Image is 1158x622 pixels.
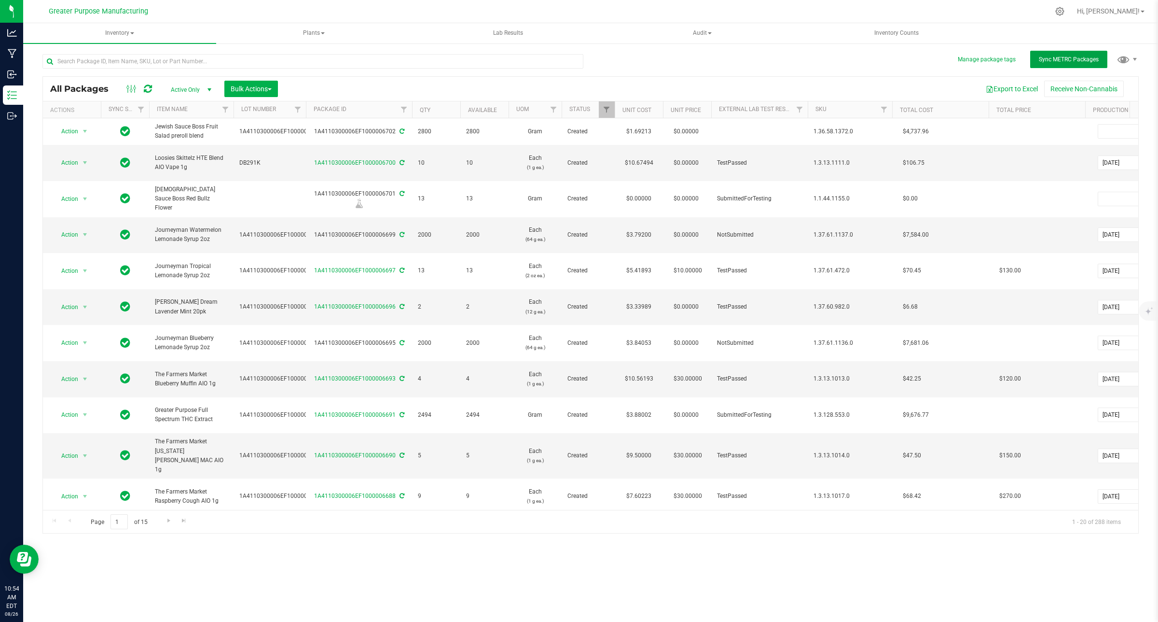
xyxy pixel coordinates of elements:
[514,379,556,388] p: (1 g ea.)
[10,545,39,574] iframe: Resource center
[1093,107,1144,113] a: Production Date
[418,374,455,383] span: 4
[155,297,228,316] span: [PERSON_NAME] Dream Lavender Mint 20pk
[50,107,97,113] div: Actions
[599,101,615,118] a: Filter
[398,231,404,238] span: Sync from Compliance System
[218,101,234,118] a: Filter
[396,101,412,118] a: Filter
[994,489,1026,503] span: $270.00
[994,264,1026,278] span: $130.00
[567,230,609,240] span: Created
[304,198,414,208] div: Lab Sample
[398,267,404,274] span: Sync from Compliance System
[615,433,663,479] td: $9.50000
[669,449,707,463] span: $30.00000
[120,336,130,350] span: In Sync
[898,300,923,314] span: $6.68
[53,408,79,422] span: Action
[567,410,609,420] span: Created
[514,370,556,388] span: Each
[79,125,91,138] span: select
[514,456,556,465] p: (1 g ea.)
[466,194,503,203] span: 13
[669,408,703,422] span: $0.00000
[239,158,300,168] span: DB291K
[239,451,321,460] span: 1A4110300006EF1000006623
[466,410,503,420] span: 2494
[4,584,19,610] p: 10:54 AM EDT
[813,158,886,168] span: 1.3.13.1111.0
[466,492,503,501] span: 9
[567,127,609,136] span: Created
[120,449,130,462] span: In Sync
[514,334,556,352] span: Each
[800,23,993,43] a: Inventory Counts
[514,297,556,316] span: Each
[304,189,414,208] div: 1A4110300006EF1000006701
[79,449,91,463] span: select
[7,90,17,100] inline-svg: Inventory
[514,271,556,280] p: (2 oz ea.)
[898,336,934,350] span: $7,681.06
[615,397,663,434] td: $3.88002
[898,156,929,170] span: $106.75
[669,489,707,503] span: $30.00000
[155,370,228,388] span: The Farmers Market Blueberry Muffin AIO 1g
[418,302,455,311] span: 2
[314,159,396,166] a: 1A4110300006EF1000006700
[669,372,707,386] span: $30.00000
[155,154,228,172] span: Loosies Skittelz HTE Blend AIO Vape 1g
[224,81,278,97] button: Bulk Actions
[813,194,886,203] span: 1.1.44.1155.0
[218,24,410,43] span: Plants
[466,127,503,136] span: 2800
[606,24,798,43] span: Audit
[79,228,91,241] span: select
[898,372,926,386] span: $42.25
[813,492,886,501] span: 1.3.13.1017.0
[466,266,503,275] span: 13
[898,449,926,463] span: $47.50
[567,492,609,501] span: Created
[398,339,404,346] span: Sync from Compliance System
[669,156,703,170] span: $0.00000
[304,127,414,136] div: 1A4110300006EF1000006702
[314,411,396,418] a: 1A4110300006EF1000006691
[155,122,228,141] span: Jewish Sauce Boss Fruit Salad preroll blend
[615,118,663,145] td: $1.69213
[120,489,130,503] span: In Sync
[241,106,276,113] a: Lot Number
[468,107,497,113] a: Available
[157,106,188,113] a: Item Name
[813,302,886,311] span: 1.37.60.982.0
[514,226,556,244] span: Each
[615,325,663,361] td: $3.84053
[398,452,404,459] span: Sync from Compliance System
[813,410,886,420] span: 1.3.128.553.0
[53,449,79,463] span: Action
[239,266,321,275] span: 1A4110300006EF1000001419
[480,29,536,37] span: Lab Results
[792,101,808,118] a: Filter
[514,163,556,172] p: (1 g ea.)
[717,492,802,501] span: TestPassed
[398,190,404,197] span: Sync from Compliance System
[466,451,503,460] span: 5
[514,235,556,244] p: (64 g ea.)
[177,514,191,527] a: Go to the last page
[133,101,149,118] a: Filter
[314,106,346,113] a: Package ID
[717,374,802,383] span: TestPassed
[567,374,609,383] span: Created
[514,343,556,352] p: (64 g ea.)
[861,29,932,37] span: Inventory Counts
[7,111,17,121] inline-svg: Outbound
[1039,56,1099,63] span: Sync METRC Packages
[53,125,79,138] span: Action
[53,228,79,241] span: Action
[606,23,799,43] a: Audit
[120,372,130,385] span: In Sync
[314,267,396,274] a: 1A4110300006EF1000006697
[53,300,79,314] span: Action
